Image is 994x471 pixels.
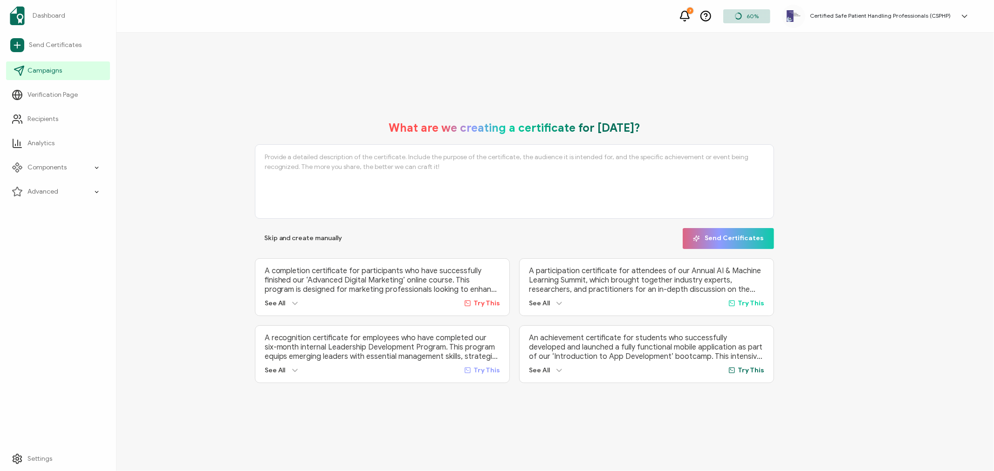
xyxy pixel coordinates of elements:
span: 60% [747,13,759,20]
span: Recipients [27,114,58,124]
p: An achievement certificate for students who successfully developed and launched a fully functiona... [529,333,764,361]
a: Send Certificates [6,34,110,56]
span: Try This [473,299,500,307]
span: See All [265,366,286,374]
a: Analytics [6,134,110,153]
a: Recipients [6,110,110,128]
span: Dashboard [33,11,65,20]
span: See All [265,299,286,307]
span: Try This [473,366,500,374]
a: Campaigns [6,61,110,80]
h5: Certified Safe Patient Handling Professionals (CSPHP) [810,13,951,19]
span: Try This [738,366,764,374]
span: Verification Page [27,90,78,100]
div: 7 [687,7,693,14]
span: Components [27,163,67,172]
button: Send Certificates [683,228,774,249]
span: Campaigns [27,66,62,75]
p: A recognition certificate for employees who have completed our six-month internal Leadership Deve... [265,333,500,361]
span: Send Certificates [693,235,764,242]
span: Skip and create manually [264,235,343,242]
a: Settings [6,450,110,468]
img: sertifier-logomark-colored.svg [10,7,25,25]
span: Advanced [27,187,58,196]
span: See All [529,299,550,307]
span: Send Certificates [29,40,82,50]
span: See All [529,366,550,374]
img: 6ecc0237-9d5c-476e-a376-03e9add948da.png [787,10,801,21]
p: A completion certificate for participants who have successfully finished our ‘Advanced Digital Ma... [265,266,500,294]
a: Verification Page [6,86,110,104]
h1: What are we creating a certificate for [DATE]? [389,121,640,135]
button: Skip and create manually [255,228,352,249]
span: Analytics [27,139,55,148]
a: Dashboard [6,3,110,29]
span: Settings [27,454,52,464]
span: Try This [738,299,764,307]
p: A participation certificate for attendees of our Annual AI & Machine Learning Summit, which broug... [529,266,764,294]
